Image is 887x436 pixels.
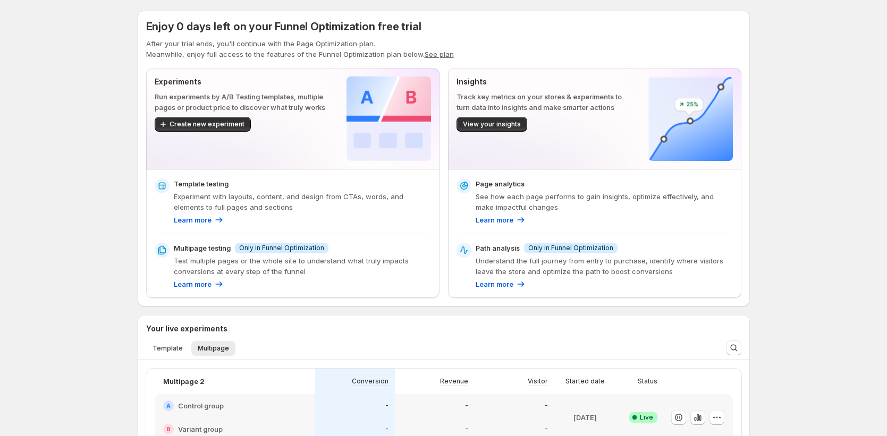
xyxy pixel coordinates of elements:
p: Experiments [155,76,330,87]
p: Experiment with layouts, content, and design from CTAs, words, and elements to full pages and sec... [174,191,431,212]
h2: Variant group [178,424,223,434]
p: Status [638,377,657,386]
img: Experiments [347,76,431,161]
p: Conversion [352,377,388,386]
button: See plan [425,50,454,58]
p: Insights [457,76,631,87]
span: Template [153,344,183,353]
p: - [385,401,388,410]
span: Only in Funnel Optimization [239,244,324,252]
p: - [385,425,388,433]
p: Revenue [440,377,468,386]
p: - [545,425,548,433]
p: Learn more [476,215,513,225]
span: Multipage [198,344,229,353]
p: Learn more [476,279,513,289]
p: Template testing [174,178,229,189]
span: Enjoy 0 days left on your Funnel Optimization free trial [146,20,421,33]
p: Multipage testing [174,243,231,253]
h2: A [166,403,171,409]
a: Learn more [476,279,526,289]
span: Create new experiment [170,120,244,129]
button: View your insights [457,117,527,132]
p: Multipage 2 [163,376,205,387]
p: Started date [565,377,605,386]
p: [DATE] [573,412,597,423]
p: - [545,401,548,410]
button: Search and filter results [727,340,741,355]
p: Understand the full journey from entry to purchase, identify where visitors leave the store and o... [476,255,733,277]
p: Page analytics [476,178,525,189]
h2: B [166,426,171,432]
a: Learn more [174,279,224,289]
p: Track key metrics on your stores & experiments to turn data into insights and make smarter actions [457,91,631,113]
span: Live [640,413,653,422]
h2: Control group [178,400,224,411]
a: Learn more [476,215,526,225]
p: - [465,425,468,433]
span: Only in Funnel Optimization [528,244,613,252]
p: - [465,401,468,410]
p: After your trial ends, you'll continue with the Page Optimization plan. [146,38,741,49]
p: Test multiple pages or the whole site to understand what truly impacts conversions at every step ... [174,255,431,277]
a: Learn more [174,215,224,225]
p: Learn more [174,279,212,289]
p: Run experiments by A/B Testing templates, multiple pages or product price to discover what truly ... [155,91,330,113]
h3: Your live experiments [146,323,227,334]
p: See how each page performs to gain insights, optimize effectively, and make impactful changes [476,191,733,212]
img: Insights [648,76,733,161]
p: Path analysis [476,243,520,253]
p: Visitor [528,377,548,386]
p: Learn more [174,215,212,225]
span: View your insights [463,120,521,129]
button: Create new experiment [155,117,251,132]
p: Meanwhile, enjoy full access to the features of the Funnel Optimization plan below. [146,49,741,59]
